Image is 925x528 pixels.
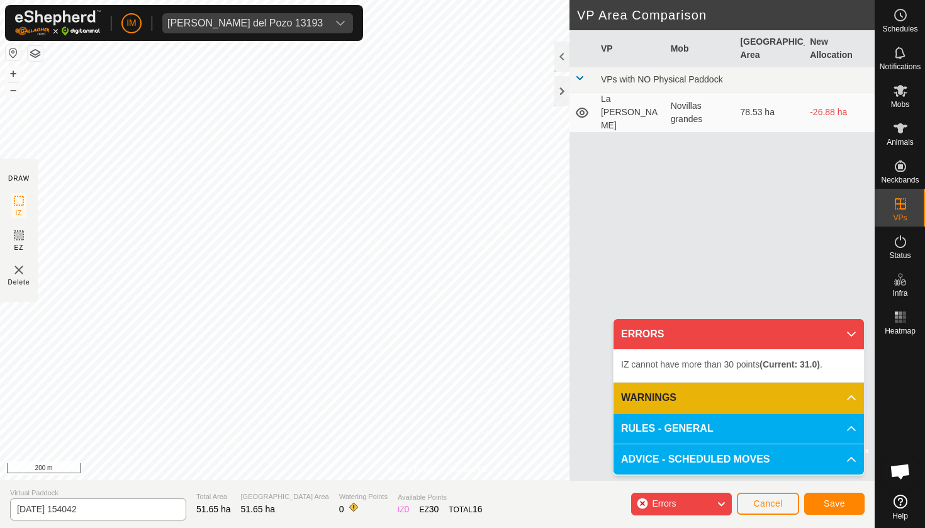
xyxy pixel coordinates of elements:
[614,413,864,444] p-accordion-header: RULES - GENERAL
[760,359,820,369] b: (Current: 31.0)
[596,93,666,133] td: La [PERSON_NAME]
[671,99,731,126] div: Novillas grandes
[891,101,909,108] span: Mobs
[621,421,714,436] span: RULES - GENERAL
[8,278,30,287] span: Delete
[328,13,353,33] div: dropdown trigger
[577,8,875,23] h2: VP Area Comparison
[614,319,864,349] p-accordion-header: ERRORS
[804,493,865,515] button: Save
[875,490,925,525] a: Help
[737,493,799,515] button: Cancel
[805,30,875,67] th: New Allocation
[735,93,805,133] td: 78.53 ha
[666,30,736,67] th: Mob
[892,512,908,520] span: Help
[429,504,439,514] span: 30
[398,503,409,516] div: IZ
[882,452,919,490] div: Chat abierto
[126,16,137,30] span: IM
[339,504,344,514] span: 0
[6,82,21,98] button: –
[824,498,845,508] span: Save
[614,383,864,413] p-accordion-header: WARNINGS
[735,30,805,67] th: [GEOGRAPHIC_DATA] Area
[805,93,875,133] td: -26.88 ha
[167,18,323,28] div: [PERSON_NAME] del Pozo 13193
[241,491,329,502] span: [GEOGRAPHIC_DATA] Area
[419,503,439,516] div: EZ
[614,349,864,382] p-accordion-content: ERRORS
[621,390,676,405] span: WARNINGS
[892,289,907,297] span: Infra
[753,498,783,508] span: Cancel
[621,452,770,467] span: ADVICE - SCHEDULED MOVES
[601,74,723,84] span: VPs with NO Physical Paddock
[893,214,907,222] span: VPs
[473,504,483,514] span: 16
[28,46,43,61] button: Map Layers
[652,498,676,508] span: Errors
[10,488,186,498] span: Virtual Paddock
[196,491,231,502] span: Total Area
[621,359,822,369] span: IZ cannot have more than 30 points .
[14,243,24,252] span: EZ
[196,504,231,514] span: 51.65 ha
[450,464,487,475] a: Contact Us
[6,66,21,81] button: +
[596,30,666,67] th: VP
[621,327,664,342] span: ERRORS
[398,492,483,503] span: Available Points
[241,504,276,514] span: 51.65 ha
[889,252,911,259] span: Status
[162,13,328,33] span: Oscar Zazo del Pozo 13193
[8,174,30,183] div: DRAW
[388,464,435,475] a: Privacy Policy
[15,10,101,36] img: Gallagher Logo
[405,504,410,514] span: 0
[880,63,921,70] span: Notifications
[881,176,919,184] span: Neckbands
[449,503,482,516] div: TOTAL
[6,45,21,60] button: Reset Map
[339,491,388,502] span: Watering Points
[882,25,917,33] span: Schedules
[614,444,864,475] p-accordion-header: ADVICE - SCHEDULED MOVES
[885,327,916,335] span: Heatmap
[16,208,23,218] span: IZ
[11,262,26,278] img: VP
[887,138,914,146] span: Animals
